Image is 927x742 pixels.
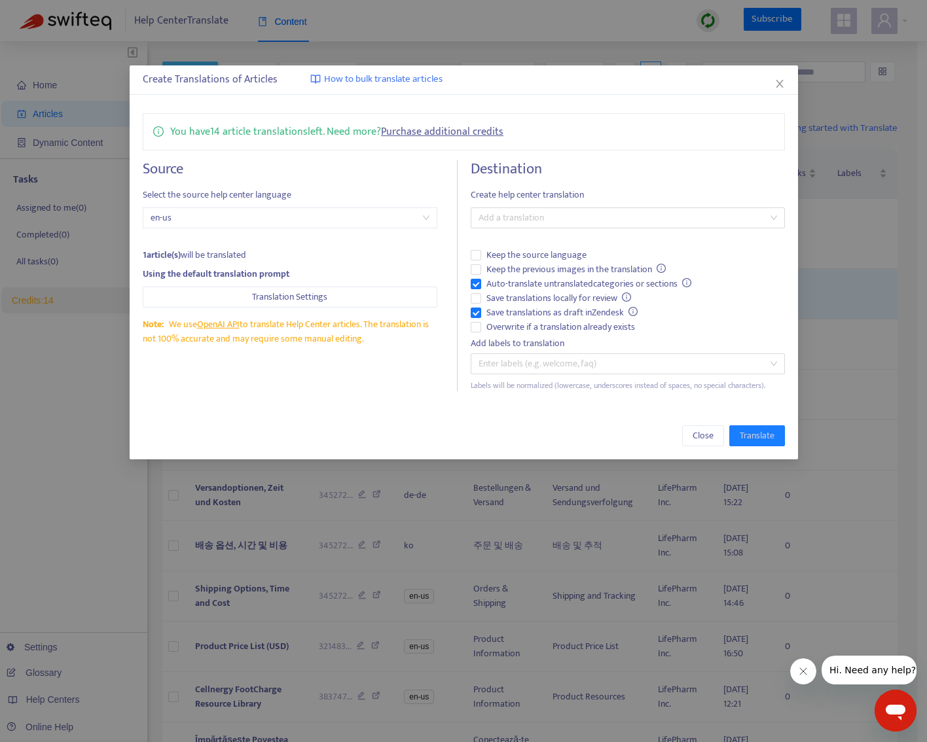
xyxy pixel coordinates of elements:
[470,336,784,351] div: Add labels to translation
[875,690,917,732] iframe: Button to launch messaging window
[481,306,643,320] span: Save translations as draft in Zendesk
[481,291,636,306] span: Save translations locally for review
[682,278,691,287] span: info-circle
[143,287,437,308] button: Translation Settings
[153,124,164,137] span: info-circle
[774,79,784,89] span: close
[143,317,437,346] div: We use to translate Help Center articles. The translation is not 100% accurate and may require so...
[143,267,437,281] div: Using the default translation prompt
[481,277,697,291] span: Auto-translate untranslated categories or sections
[481,320,640,334] span: Overwrite if a translation already exists
[772,77,786,91] button: Close
[143,317,164,332] span: Note:
[252,290,327,304] span: Translation Settings
[692,429,713,443] span: Close
[628,307,638,316] span: info-circle
[470,380,784,392] div: Labels will be normalized (lowercase, underscores instead of spaces, no special characters).
[470,160,784,178] h4: Destination
[481,262,671,277] span: Keep the previous images in the translation
[729,425,784,446] button: Translate
[143,188,437,202] span: Select the source help center language
[310,72,443,87] a: How to bulk translate articles
[143,248,437,262] div: will be translated
[324,72,443,87] span: How to bulk translate articles
[470,188,784,202] span: Create help center translation
[143,247,181,262] strong: 1 article(s)
[657,264,666,273] span: info-circle
[143,160,437,178] h4: Source
[790,658,816,684] iframe: Close message
[682,425,723,446] button: Close
[196,317,239,332] a: OpenAI API
[822,656,917,684] iframe: Message from company
[481,248,591,262] span: Keep the source language
[622,292,631,302] span: info-circle
[381,123,503,141] a: Purchase additional credits
[143,72,785,88] div: Create Translations of Articles
[310,74,321,84] img: image-link
[170,124,503,140] p: You have 14 article translations left. Need more?
[151,208,429,228] span: en-us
